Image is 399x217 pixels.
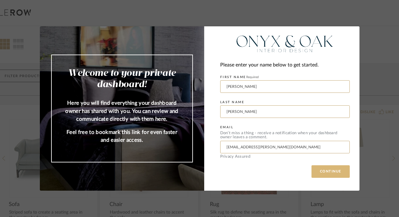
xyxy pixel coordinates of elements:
[220,80,350,93] input: Enter First Name
[220,155,350,159] div: Privacy Assured
[220,125,234,129] label: EMAIL
[311,165,350,178] button: CONTINUE
[64,68,180,90] h2: Welcome to your private dashboard!
[220,100,245,104] label: LAST NAME
[220,105,350,118] input: Enter Last Name
[220,141,350,153] input: Enter Email
[64,128,180,144] p: Feel free to bookmark this link for even faster and easier access.
[220,131,350,139] div: Don’t miss a thing - receive a notification when your dashboard owner leaves a comment.
[246,76,259,79] span: Required
[220,61,350,69] div: Please enter your name below to get started.
[220,75,259,79] label: FIRST NAME
[64,99,180,123] p: Here you will find everything your dashboard owner has shared with you. You can review and commun...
